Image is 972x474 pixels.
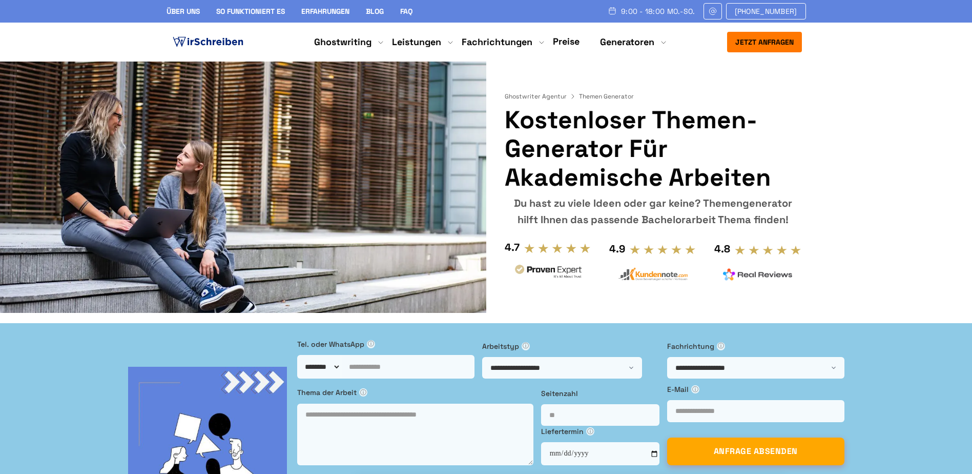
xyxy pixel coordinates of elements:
label: E-Mail [667,384,844,395]
span: [PHONE_NUMBER] [735,7,797,15]
span: 9:00 - 18:00 Mo.-So. [621,7,695,15]
span: Themen Generator [579,92,634,101]
span: ⓘ [717,342,725,350]
img: provenexpert [513,263,583,282]
label: Seitenzahl [541,388,659,399]
a: Fachrichtungen [462,36,532,48]
img: stars [734,245,801,256]
img: kundennote [618,267,688,281]
div: 4.8 [714,241,730,257]
a: Ghostwriter Agentur [505,92,577,101]
button: ANFRAGE ABSENDEN [667,438,844,465]
a: Preise [553,35,580,47]
img: stars [524,243,591,254]
div: 4.7 [505,239,520,255]
img: realreviews [723,268,793,281]
div: 4.9 [609,241,625,257]
a: Über uns [167,7,200,16]
span: ⓘ [586,427,594,436]
span: ⓘ [522,342,530,350]
label: Thema der Arbeit [297,387,533,398]
span: ⓘ [359,388,367,397]
img: logo ghostwriter-österreich [171,34,245,50]
label: Arbeitstyp [482,341,659,352]
a: [PHONE_NUMBER] [726,3,806,19]
label: Tel. oder WhatsApp [297,339,474,350]
a: Leistungen [392,36,441,48]
a: Erfahrungen [301,7,349,16]
img: Email [708,7,717,15]
img: stars [629,244,696,255]
img: Schedule [608,7,617,15]
label: Liefertermin [541,426,659,437]
h1: Kostenloser Themen-Generator für akademische Arbeiten [505,106,801,192]
span: ⓘ [367,340,375,348]
a: FAQ [400,7,412,16]
div: Du hast zu viele Ideen oder gar keine? Themengenerator hilft Ihnen das passende Bachelorarbeit Th... [505,195,801,228]
button: Jetzt anfragen [727,32,802,52]
label: Fachrichtung [667,341,844,352]
a: So funktioniert es [216,7,285,16]
a: Ghostwriting [314,36,371,48]
a: Blog [366,7,384,16]
a: Generatoren [600,36,654,48]
span: ⓘ [691,385,699,393]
